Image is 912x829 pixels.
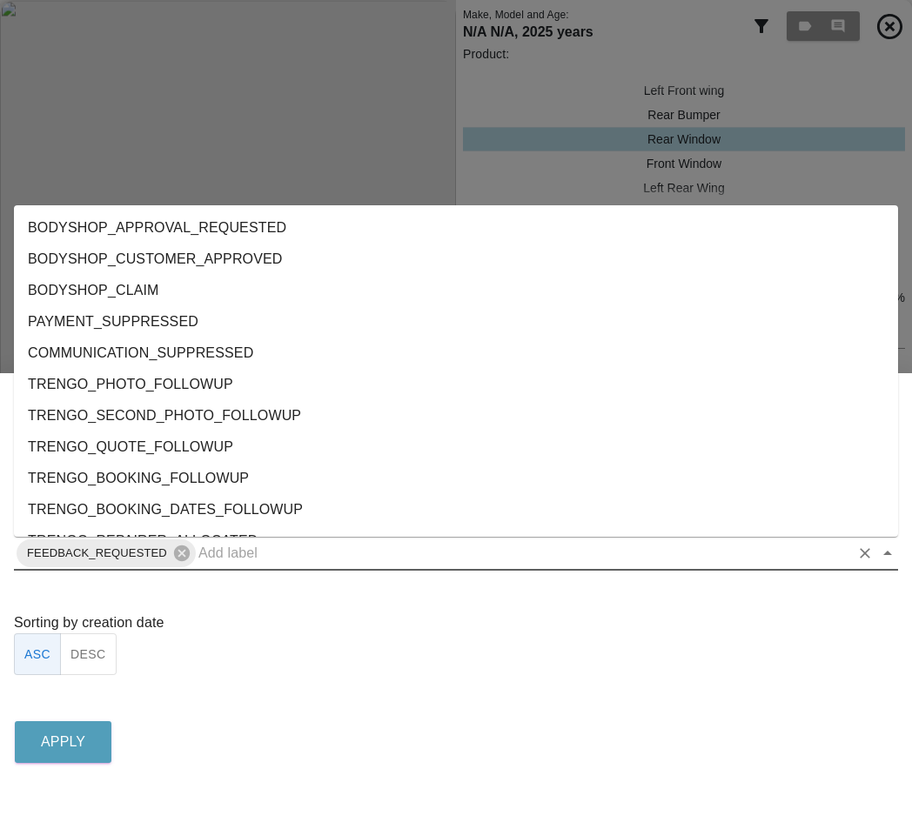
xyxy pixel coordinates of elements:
p: Sorting by creation date [14,612,898,633]
button: Apply [15,721,111,763]
li: COMMUNICATION_SUPPRESSED [14,338,898,369]
li: TRENGO_PHOTO_FOLLOWUP [14,369,898,400]
p: Apply [41,732,85,752]
li: BODYSHOP_CLAIM [14,275,898,306]
li: TRENGO_REPAIRER_ALLOCATED [14,525,898,557]
li: TRENGO_BOOKING_DATES_FOLLOWUP [14,494,898,525]
span: FEEDBACK_REQUESTED [17,543,178,563]
button: ASC [14,633,61,676]
div: FEEDBACK_REQUESTED [17,539,196,567]
button: Clear [853,541,877,565]
li: PAYMENT_SUPPRESSED [14,306,898,338]
input: Add label [198,539,849,566]
li: BODYSHOP_CUSTOMER_APPROVED [14,244,898,275]
button: Close [875,541,900,565]
li: TRENGO_BOOKING_FOLLOWUP [14,463,898,494]
li: TRENGO_SECOND_PHOTO_FOLLOWUP [14,400,898,431]
li: BODYSHOP_APPROVAL_REQUESTED [14,212,898,244]
li: TRENGO_QUOTE_FOLLOWUP [14,431,898,463]
button: DESC [60,633,117,676]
